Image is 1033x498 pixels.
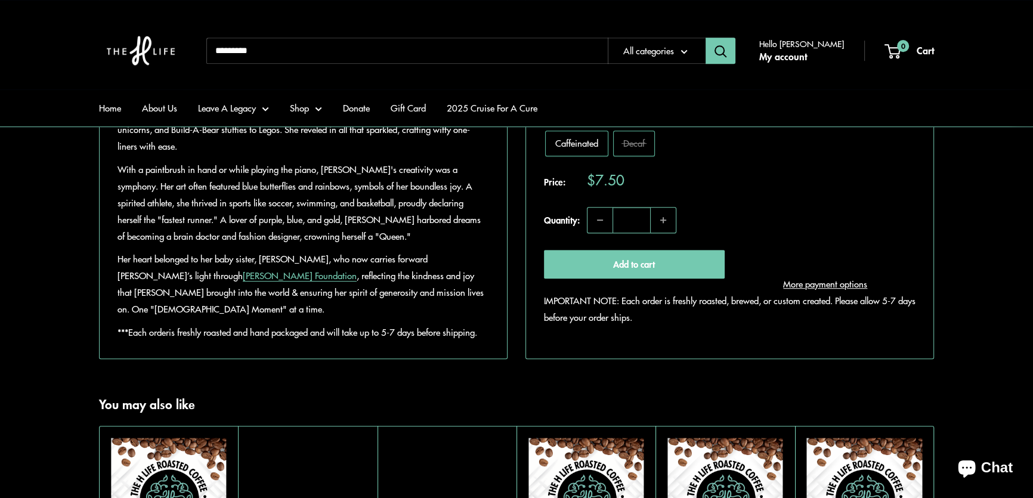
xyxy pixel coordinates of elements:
[706,38,735,64] button: Search
[613,131,655,156] label: Decaf
[947,450,1023,488] inbox-online-store-chat: Shopify online store chat
[99,12,183,89] img: The H Life
[169,326,477,338] span: is freshly roasted and hand packaged and will take up to 5-7 days before shipping.
[343,100,370,116] a: Donate
[651,208,676,233] button: Increase quantity
[544,292,916,326] p: IMPORTANT NOTE: Each order is freshly roasted, brewed, or custom created. Please allow 5-7 days b...
[198,100,269,116] a: Leave A Legacy
[735,276,916,292] a: More payment options
[128,326,169,338] span: Each order
[99,395,195,414] h2: You may also like
[142,100,177,116] a: About Us
[897,40,909,52] span: 0
[759,36,844,51] span: Hello [PERSON_NAME]
[290,100,322,116] a: Shop
[117,163,481,242] span: With a paintbrush in hand or while playing the piano, [PERSON_NAME]'s creativity was a symphony. ...
[544,250,725,279] button: Add to cart
[544,203,587,233] label: Quantity:
[623,137,645,149] span: Decaf
[243,269,357,282] a: [PERSON_NAME] Foundation
[613,208,651,233] input: Quantity
[555,137,598,149] span: Caffeinated
[587,208,613,233] button: Decrease quantity
[99,100,121,116] a: Home
[447,100,537,116] a: 2025 Cruise For A Cure
[759,48,807,66] a: My account
[917,43,934,57] span: Cart
[206,38,608,64] input: Search...
[544,172,587,190] span: Price:
[587,172,624,187] span: $7.50
[545,131,608,156] label: Caffeinated
[117,252,484,315] span: Her heart belonged to her baby sister, [PERSON_NAME], who now carries forward [PERSON_NAME]’s lig...
[886,42,934,60] a: 0 Cart
[391,100,426,116] a: Gift Card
